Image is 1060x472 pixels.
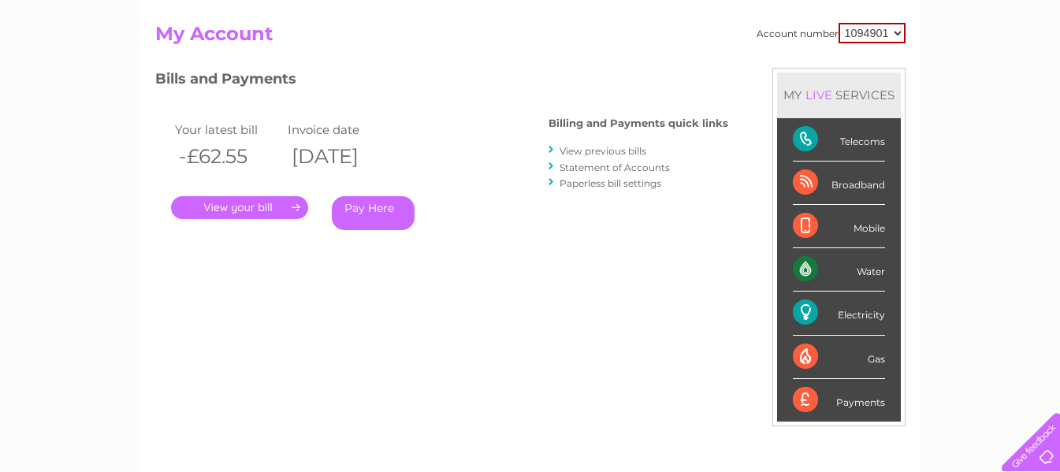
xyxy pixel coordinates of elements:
h2: My Account [155,23,906,53]
a: Telecoms [866,67,913,79]
h3: Bills and Payments [155,68,728,95]
td: Invoice date [284,119,397,140]
div: LIVE [802,87,835,102]
div: Account number [757,23,906,43]
div: Electricity [793,292,885,335]
div: Telecoms [793,118,885,162]
a: Contact [955,67,994,79]
td: Your latest bill [171,119,285,140]
img: logo.png [37,41,117,89]
div: Payments [793,379,885,422]
div: Mobile [793,205,885,248]
a: Log out [1008,67,1045,79]
a: . [171,196,308,219]
a: Statement of Accounts [560,162,670,173]
th: [DATE] [284,140,397,173]
div: Clear Business is a trading name of Verastar Limited (registered in [GEOGRAPHIC_DATA] No. 3667643... [158,9,903,76]
a: Pay Here [332,196,415,230]
div: Gas [793,336,885,379]
div: Broadband [793,162,885,205]
a: Blog [923,67,946,79]
a: Paperless bill settings [560,177,661,189]
a: Water [783,67,813,79]
a: 0333 014 3131 [763,8,872,28]
h4: Billing and Payments quick links [549,117,728,129]
div: Water [793,248,885,292]
a: Energy [822,67,857,79]
th: -£62.55 [171,140,285,173]
div: MY SERVICES [777,72,901,117]
a: View previous bills [560,145,646,157]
